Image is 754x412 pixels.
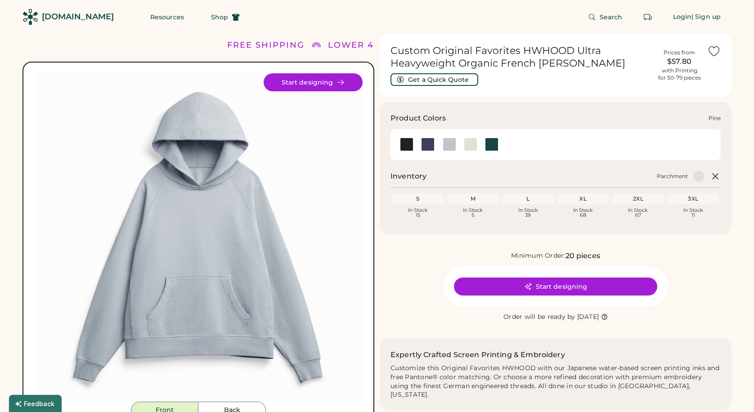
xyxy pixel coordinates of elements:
div: In Stock 68 [559,208,607,218]
div: XL [559,195,607,202]
div: 20 pieces [565,251,600,261]
div: In Stock 11 [669,208,717,218]
div: with Printing for 50-79 pieces [658,67,701,81]
div: Customize this Original Favorites HWHOOD with our Japanese water-based screen printing inks and f... [390,364,721,400]
button: Start designing [264,73,363,91]
span: Shop [211,14,228,20]
div: S [394,195,442,202]
div: LOWER 48 STATES [328,39,419,51]
button: Retrieve an order [639,8,657,26]
button: Resources [139,8,195,26]
div: L [504,195,552,202]
div: HWHOOD Style Image [34,73,363,402]
h2: Expertly Crafted Screen Printing & Embroidery [390,349,565,360]
h3: Product Colors [390,113,446,124]
div: FREE SHIPPING [227,39,305,51]
img: HWHOOD - Parchment Front Image [34,73,363,402]
div: [DOMAIN_NAME] [42,11,114,22]
div: In Stock 15 [394,208,442,218]
button: Start designing [454,278,657,296]
span: Search [600,14,623,20]
h2: Inventory [390,171,426,182]
div: [DATE] [577,313,599,322]
div: M [449,195,497,202]
div: In Stock 39 [504,208,552,218]
div: 2XL [614,195,662,202]
div: 3XL [669,195,717,202]
button: Shop [200,8,251,26]
div: In Stock 5 [449,208,497,218]
div: Pine [709,115,721,122]
div: Login [673,13,692,22]
button: Search [577,8,633,26]
div: Minimum Order: [511,251,565,260]
div: Prices from [664,49,695,56]
h1: Custom Original Favorites HWHOOD Ultra Heavyweight Organic French [PERSON_NAME] [390,45,651,70]
div: Parchment [657,173,688,180]
div: Order will be ready by [503,313,575,322]
button: Get a Quick Quote [390,73,478,86]
div: | Sign up [691,13,721,22]
div: $57.80 [657,56,702,67]
div: In Stock 67 [614,208,662,218]
img: Rendered Logo - Screens [22,9,38,25]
